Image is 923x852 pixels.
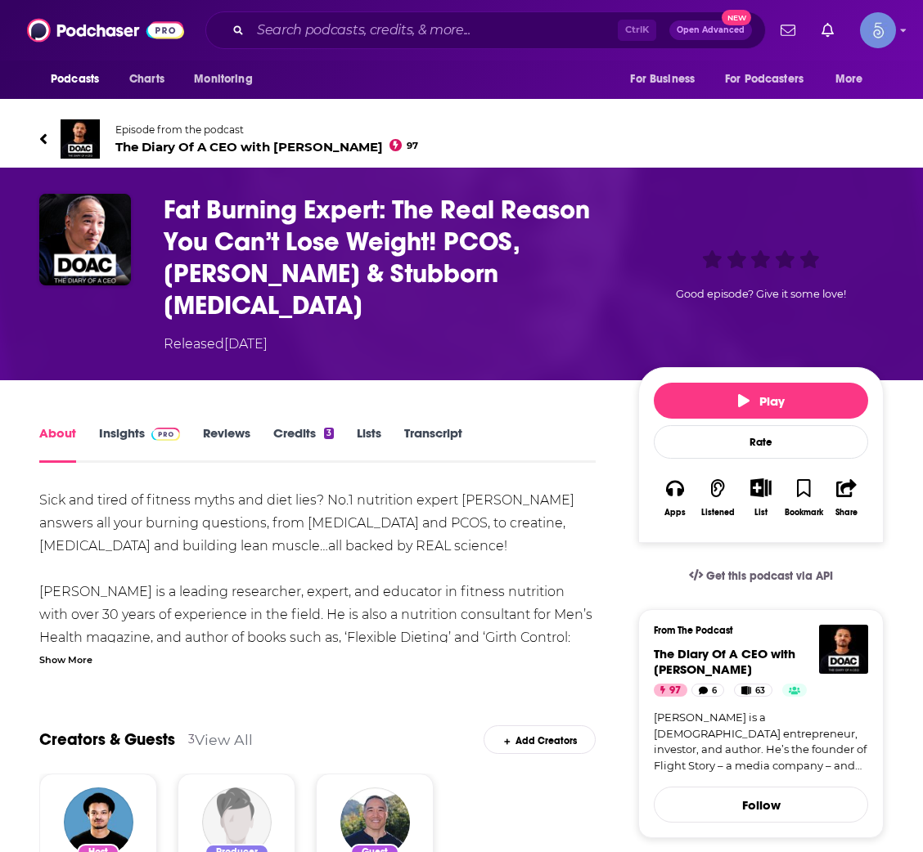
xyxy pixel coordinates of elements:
span: More [835,68,863,91]
a: Get this podcast via API [676,556,846,596]
button: Play [654,383,868,419]
span: Charts [129,68,164,91]
img: Fat Burning Expert: The Real Reason You Can’t Lose Weight! PCOS, Menopause & Stubborn Belly Fat [39,194,131,285]
span: Ctrl K [618,20,656,41]
div: 3 [188,732,195,747]
span: Get this podcast via API [706,569,833,583]
div: Rate [654,425,868,459]
a: Transcript [404,425,462,463]
img: Podchaser - Follow, Share and Rate Podcasts [27,15,184,46]
button: Share [826,468,868,527]
a: Lists [357,425,381,463]
a: InsightsPodchaser Pro [99,425,180,463]
span: Logged in as Spiral5-G1 [860,12,896,48]
span: Play [738,393,785,409]
span: 97 [669,683,681,699]
span: Good episode? Give it some love! [676,288,846,300]
span: Episode from the podcast [115,123,418,136]
img: Podchaser Pro [151,428,180,441]
span: For Podcasters [725,68,804,91]
div: Listened [701,508,735,518]
button: Bookmark [782,468,825,527]
a: [PERSON_NAME] is a [DEMOGRAPHIC_DATA] entrepreneur, investor, and author. He’s the founder of Fli... [654,710,868,774]
span: New [722,10,751,25]
span: Podcasts [51,68,99,91]
button: Show profile menu [860,12,896,48]
a: 6 [691,684,724,697]
span: Monitoring [194,68,252,91]
button: open menu [39,64,120,95]
span: 6 [712,683,717,699]
input: Search podcasts, credits, & more... [250,17,618,43]
button: open menu [714,64,827,95]
a: The Diary Of A CEO with Steven Bartlett [654,646,795,677]
span: The Diary Of A CEO with [PERSON_NAME] [654,646,795,677]
a: View All [195,731,253,748]
h3: From The Podcast [654,625,855,636]
div: Apps [664,508,686,518]
div: Released [DATE] [164,334,268,354]
button: Listened [696,468,739,527]
div: 3 [324,428,334,439]
button: open menu [182,64,273,95]
a: 63 [734,684,772,697]
img: User Profile [860,12,896,48]
a: Reviews [203,425,250,463]
span: 63 [755,683,765,699]
span: The Diary Of A CEO with [PERSON_NAME] [115,139,418,155]
span: Open Advanced [677,26,745,34]
button: Follow [654,787,868,823]
button: Show More Button [744,478,777,496]
button: open menu [619,64,715,95]
a: 97 [654,684,687,697]
button: open menu [824,64,884,95]
a: About [39,425,76,463]
span: 97 [407,142,418,150]
div: Show More ButtonList [740,468,782,527]
img: The Diary Of A CEO with Steven Bartlett [61,119,100,159]
a: Creators & Guests [39,729,175,750]
a: Charts [119,64,174,95]
div: Bookmark [785,508,823,518]
div: Share [835,508,858,518]
button: Apps [654,468,696,527]
span: For Business [630,68,695,91]
img: The Diary Of A CEO with Steven Bartlett [819,625,868,674]
a: Credits3 [273,425,334,463]
div: List [754,507,768,518]
h1: Fat Burning Expert: The Real Reason You Can’t Lose Weight! PCOS, Menopause & Stubborn Belly Fat [164,194,612,321]
a: The Diary Of A CEO with Steven BartlettEpisode from the podcastThe Diary Of A CEO with [PERSON_NA... [39,119,884,159]
button: Open AdvancedNew [669,20,752,40]
a: Show notifications dropdown [815,16,840,44]
a: Show notifications dropdown [774,16,802,44]
div: Add Creators [484,725,596,754]
div: Search podcasts, credits, & more... [205,11,766,49]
